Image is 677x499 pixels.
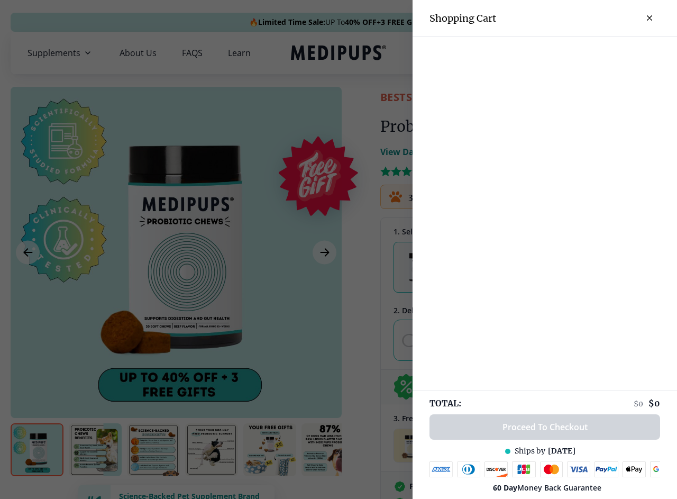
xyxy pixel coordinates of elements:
[623,461,646,477] img: apple
[429,12,496,24] h3: Shopping Cart
[429,397,461,409] span: TOTAL:
[493,483,517,493] strong: 60 Day
[515,446,545,456] span: Ships by
[540,461,563,477] img: mastercard
[548,446,575,456] span: [DATE]
[493,483,601,493] span: Money Back Guarantee
[639,7,660,29] button: close-cart
[567,461,590,477] img: visa
[429,461,453,477] img: amex
[484,461,508,477] img: discover
[512,461,536,477] img: jcb
[457,461,480,477] img: diners-club
[634,399,643,409] span: $ 0
[650,461,674,477] img: google
[648,398,660,409] span: $ 0
[594,461,618,477] img: paypal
